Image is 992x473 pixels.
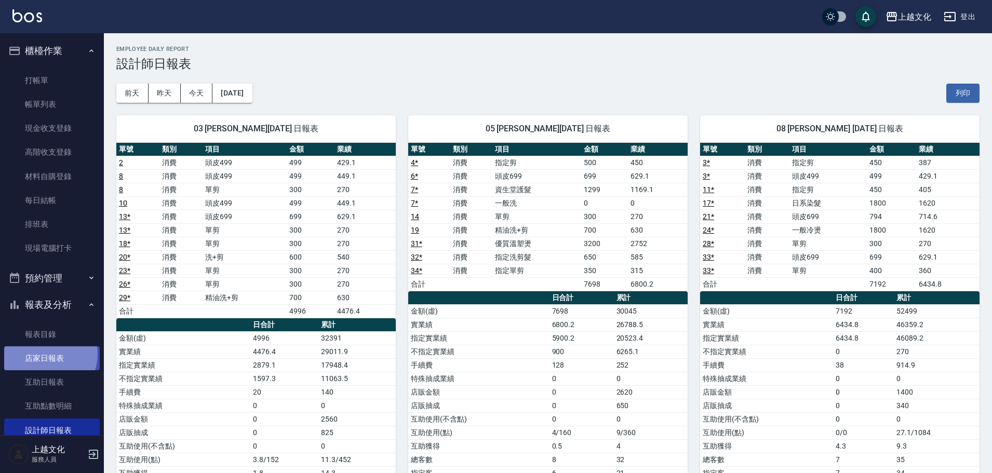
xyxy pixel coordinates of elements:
[867,156,916,169] td: 450
[116,345,250,358] td: 實業績
[32,444,85,455] h5: 上越文化
[408,399,549,412] td: 店販抽成
[408,318,549,331] td: 實業績
[212,84,252,103] button: [DATE]
[450,196,492,210] td: 消費
[203,210,287,223] td: 頭皮699
[916,277,980,291] td: 6434.8
[745,210,789,223] td: 消費
[287,183,334,196] td: 300
[492,250,581,264] td: 指定洗剪髮
[833,453,894,466] td: 7
[492,183,581,196] td: 資生堂護髮
[116,358,250,372] td: 指定實業績
[549,439,614,453] td: 0.5
[614,318,688,331] td: 26788.5
[745,237,789,250] td: 消費
[4,188,100,212] a: 每日結帳
[581,264,628,277] td: 350
[287,250,334,264] td: 600
[492,196,581,210] td: 一般洗
[614,372,688,385] td: 0
[119,199,127,207] a: 10
[833,399,894,412] td: 0
[916,196,980,210] td: 1620
[549,291,614,305] th: 日合計
[250,345,318,358] td: 4476.4
[549,358,614,372] td: 128
[250,318,318,332] th: 日合計
[408,372,549,385] td: 特殊抽成業績
[408,277,450,291] td: 合計
[700,453,833,466] td: 總客數
[700,318,833,331] td: 實業績
[614,426,688,439] td: 9/360
[581,210,628,223] td: 300
[581,223,628,237] td: 700
[700,358,833,372] td: 手續費
[867,183,916,196] td: 450
[789,196,867,210] td: 日系染髮
[250,372,318,385] td: 1597.3
[898,10,931,23] div: 上越文化
[4,116,100,140] a: 現金收支登錄
[408,143,688,291] table: a dense table
[789,143,867,156] th: 項目
[833,426,894,439] td: 0/0
[408,426,549,439] td: 互助使用(點)
[408,358,549,372] td: 手續費
[628,250,688,264] td: 585
[159,277,203,291] td: 消費
[116,453,250,466] td: 互助使用(點)
[159,210,203,223] td: 消費
[628,169,688,183] td: 629.1
[116,331,250,345] td: 金額(虛)
[318,399,396,412] td: 0
[119,172,123,180] a: 8
[450,143,492,156] th: 類別
[700,426,833,439] td: 互助使用(點)
[116,143,159,156] th: 單號
[700,143,745,156] th: 單號
[334,156,396,169] td: 429.1
[250,385,318,399] td: 20
[881,6,935,28] button: 上越文化
[581,250,628,264] td: 650
[408,385,549,399] td: 店販金額
[203,196,287,210] td: 頭皮499
[203,291,287,304] td: 精油洗+剪
[129,124,383,134] span: 03 [PERSON_NAME][DATE] 日報表
[287,223,334,237] td: 300
[32,455,85,464] p: 服務人員
[4,291,100,318] button: 報表及分析
[894,453,980,466] td: 35
[833,358,894,372] td: 38
[287,156,334,169] td: 499
[700,331,833,345] td: 指定實業績
[916,250,980,264] td: 629.1
[492,169,581,183] td: 頭皮699
[450,183,492,196] td: 消費
[116,372,250,385] td: 不指定實業績
[318,412,396,426] td: 2560
[492,223,581,237] td: 精油洗+剪
[581,196,628,210] td: 0
[833,318,894,331] td: 6434.8
[334,210,396,223] td: 629.1
[287,304,334,318] td: 4996
[833,331,894,345] td: 6434.8
[549,318,614,331] td: 6800.2
[855,6,876,27] button: save
[867,143,916,156] th: 金額
[549,385,614,399] td: 0
[549,304,614,318] td: 7698
[614,345,688,358] td: 6265.1
[4,37,100,64] button: 櫃檯作業
[4,370,100,394] a: 互助日報表
[450,250,492,264] td: 消費
[867,264,916,277] td: 400
[492,264,581,277] td: 指定單剪
[894,399,980,412] td: 340
[318,358,396,372] td: 17948.4
[745,250,789,264] td: 消費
